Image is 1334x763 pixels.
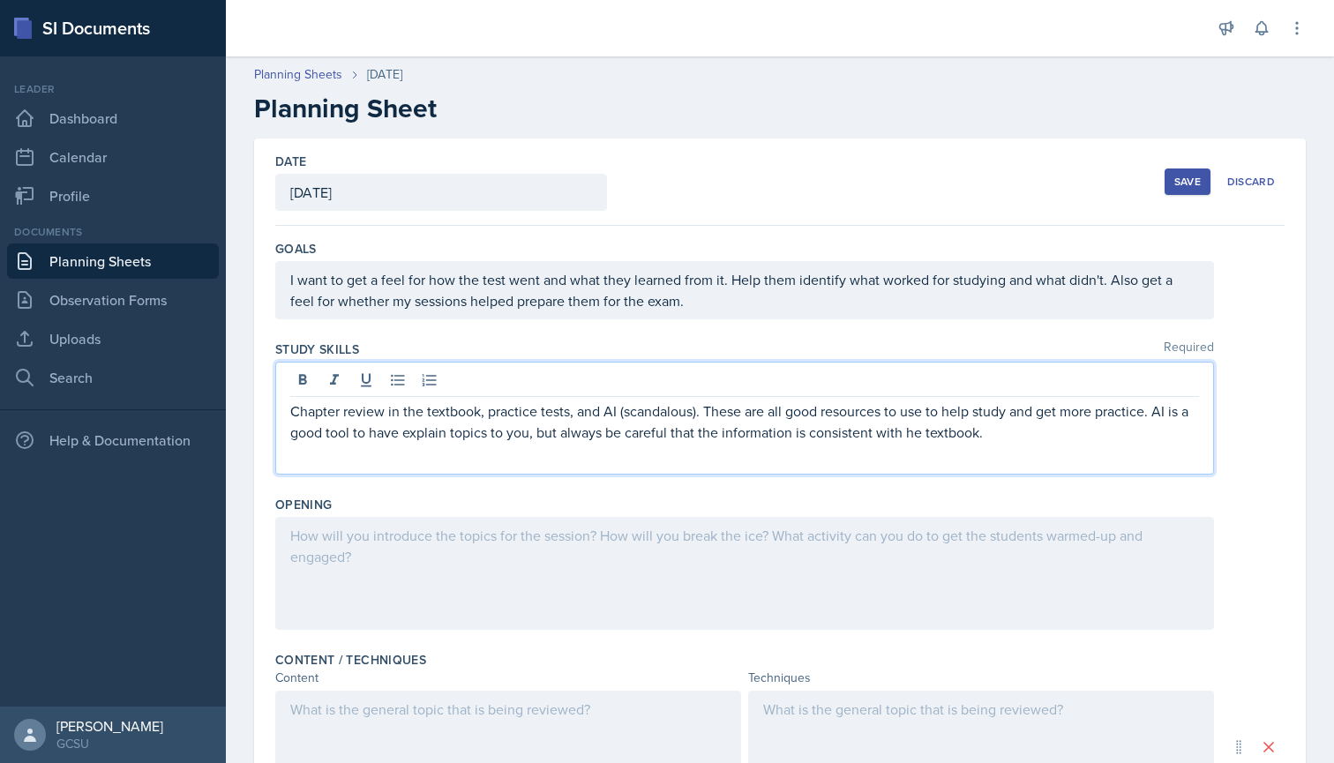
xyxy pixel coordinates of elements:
[1174,175,1201,189] div: Save
[275,651,426,669] label: Content / Techniques
[254,93,1306,124] h2: Planning Sheet
[7,139,219,175] a: Calendar
[367,65,402,84] div: [DATE]
[290,269,1199,311] p: I want to get a feel for how the test went and what they learned from it. Help them identify what...
[275,669,741,687] div: Content
[7,101,219,136] a: Dashboard
[1218,168,1285,195] button: Discard
[290,400,1199,443] p: Chapter review in the textbook, practice tests, and AI (scandalous). These are all good resources...
[275,240,317,258] label: Goals
[275,340,359,358] label: Study Skills
[254,65,342,84] a: Planning Sheets
[7,224,219,240] div: Documents
[1227,175,1275,189] div: Discard
[7,423,219,458] div: Help & Documentation
[7,81,219,97] div: Leader
[7,282,219,318] a: Observation Forms
[56,735,163,752] div: GCSU
[7,321,219,356] a: Uploads
[275,153,306,170] label: Date
[1165,168,1210,195] button: Save
[1164,340,1214,358] span: Required
[748,669,1214,687] div: Techniques
[7,360,219,395] a: Search
[275,496,332,513] label: Opening
[7,243,219,279] a: Planning Sheets
[56,717,163,735] div: [PERSON_NAME]
[7,178,219,213] a: Profile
